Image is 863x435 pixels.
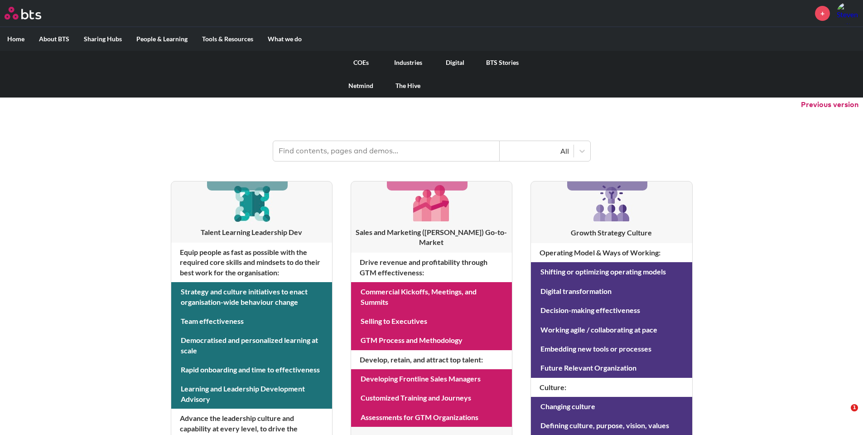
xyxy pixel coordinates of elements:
div: All [504,146,569,156]
h4: Equip people as fast as possible with the required core skills and mindsets to do their best work... [171,243,332,282]
label: Sharing Hubs [77,27,129,51]
label: People & Learning [129,27,195,51]
img: [object Object] [230,181,273,225]
a: + [815,6,830,21]
h4: Operating Model & Ways of Working : [531,243,692,262]
input: Find contents, pages and demos... [273,141,500,161]
label: What we do [260,27,309,51]
h3: Growth Strategy Culture [531,228,692,238]
a: Go home [5,7,58,20]
span: 1 [851,404,858,411]
img: BTS Logo [5,7,41,20]
img: [object Object] [410,181,453,225]
h3: Talent Learning Leadership Dev [171,227,332,237]
button: Previous version [801,100,858,110]
label: About BTS [32,27,77,51]
h4: Develop, retain, and attract top talent : [351,350,512,369]
h4: Culture : [531,378,692,397]
a: Profile [837,2,858,24]
label: Tools & Resources [195,27,260,51]
img: [object Object] [590,181,633,225]
h3: Sales and Marketing ([PERSON_NAME]) Go-to-Market [351,227,512,248]
h4: Drive revenue and profitability through GTM effectiveness : [351,253,512,282]
img: Steven Low [837,2,858,24]
iframe: Intercom live chat [832,404,854,426]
